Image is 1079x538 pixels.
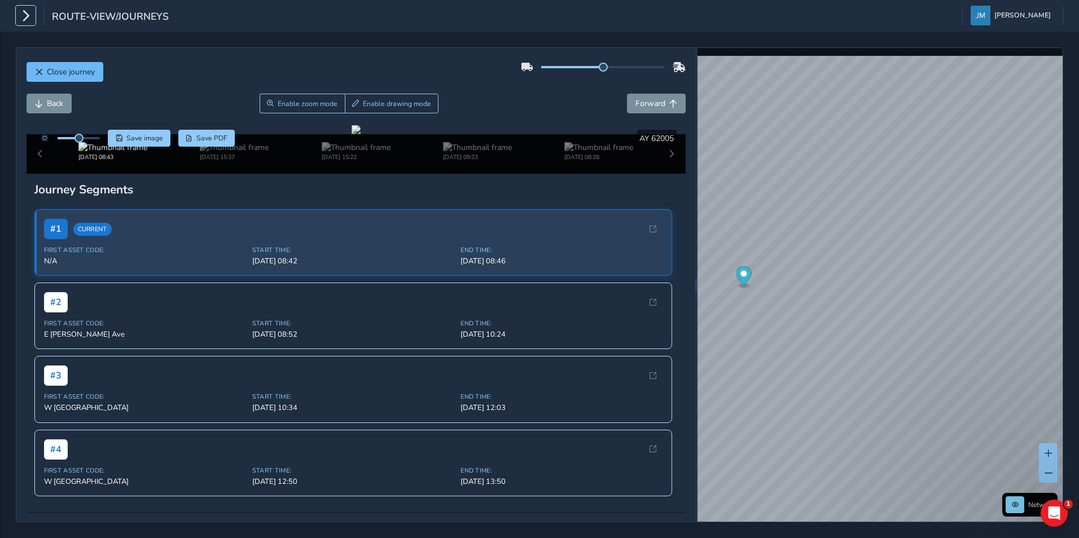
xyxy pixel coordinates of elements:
[460,246,662,254] span: End Time:
[460,466,662,475] span: End Time:
[252,246,454,254] span: Start Time:
[460,256,662,266] span: [DATE] 08:46
[635,98,665,109] span: Forward
[460,319,662,328] span: End Time:
[252,393,454,401] span: Start Time:
[44,477,245,487] span: W [GEOGRAPHIC_DATA]
[443,142,512,153] img: Thumbnail frame
[363,99,431,108] span: Enable drawing mode
[994,6,1051,25] span: [PERSON_NAME]
[252,256,454,266] span: [DATE] 08:42
[736,266,752,289] div: Map marker
[564,153,633,161] div: [DATE] 08:28
[564,142,633,153] img: Thumbnail frame
[44,246,245,254] span: First Asset Code:
[460,329,662,339] span: [DATE] 10:24
[44,439,68,460] span: # 4
[52,10,169,25] span: route-view/journeys
[108,130,170,147] button: Save
[1064,500,1073,509] span: 1
[47,67,95,77] span: Close journey
[44,256,245,266] span: N/A
[252,329,454,339] span: [DATE] 08:52
[639,133,674,144] span: AY 62005
[178,130,235,147] button: PDF
[252,403,454,413] span: [DATE] 10:34
[278,99,337,108] span: Enable zoom mode
[460,393,662,401] span: End Time:
[252,466,454,475] span: Start Time:
[971,6,1055,25] button: [PERSON_NAME]
[44,365,68,386] span: # 3
[200,153,269,161] div: [DATE] 15:37
[443,153,512,161] div: [DATE] 09:23
[460,477,662,487] span: [DATE] 13:50
[322,153,391,161] div: [DATE] 15:22
[260,94,345,113] button: Zoom
[44,393,245,401] span: First Asset Code:
[196,134,227,143] span: Save PDF
[44,466,245,475] span: First Asset Code:
[47,98,63,109] span: Back
[345,94,439,113] button: Draw
[252,477,454,487] span: [DATE] 12:50
[44,329,245,339] span: E [PERSON_NAME] Ave
[44,292,68,312] span: # 2
[44,219,68,239] span: # 1
[460,403,662,413] span: [DATE] 12:03
[322,142,391,153] img: Thumbnail frame
[1041,500,1068,527] iframe: Intercom live chat
[34,182,678,197] div: Journey Segments
[627,94,686,113] button: Forward
[252,319,454,328] span: Start Time:
[78,153,147,161] div: [DATE] 08:43
[126,134,163,143] span: Save image
[44,403,245,413] span: W [GEOGRAPHIC_DATA]
[27,62,103,82] button: Close journey
[27,94,72,113] button: Back
[78,142,147,153] img: Thumbnail frame
[1028,500,1054,509] span: Network
[73,223,112,236] span: Current
[44,319,245,328] span: First Asset Code:
[971,6,990,25] img: diamond-layout
[200,142,269,153] img: Thumbnail frame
